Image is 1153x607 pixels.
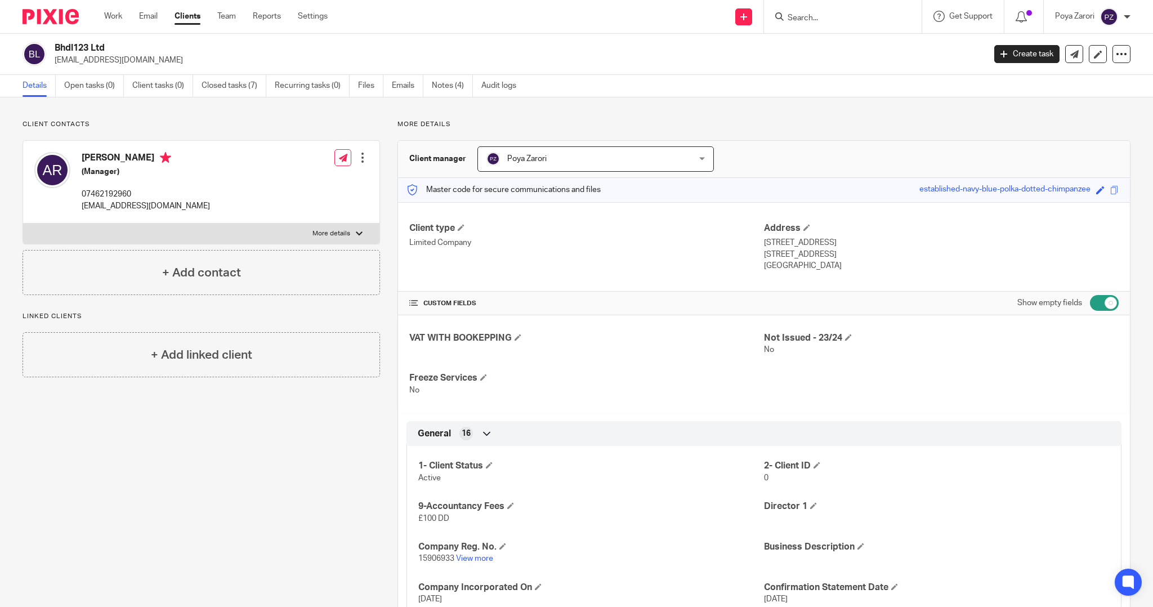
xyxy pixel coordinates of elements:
[55,42,793,54] h2: Bhdl123 Ltd
[764,541,1110,553] h4: Business Description
[312,229,350,238] p: More details
[23,75,56,97] a: Details
[764,346,774,354] span: No
[486,152,500,166] img: svg%3E
[358,75,383,97] a: Files
[764,460,1110,472] h4: 2- Client ID
[162,264,241,282] h4: + Add contact
[764,237,1119,248] p: [STREET_ADDRESS]
[202,75,266,97] a: Closed tasks (7)
[919,184,1091,197] div: established-navy-blue-polka-dotted-chimpanzee
[409,153,466,164] h3: Client manager
[409,372,764,384] h4: Freeze Services
[217,11,236,22] a: Team
[764,260,1119,271] p: [GEOGRAPHIC_DATA]
[298,11,328,22] a: Settings
[418,428,451,440] span: General
[764,501,1110,512] h4: Director 1
[82,152,210,166] h4: [PERSON_NAME]
[949,12,993,20] span: Get Support
[253,11,281,22] a: Reports
[481,75,525,97] a: Audit logs
[175,11,200,22] a: Clients
[409,332,764,344] h4: VAT WITH BOOKEPPING
[432,75,473,97] a: Notes (4)
[418,515,449,523] span: £100 DD
[764,332,1119,344] h4: Not Issued - 23/24
[462,428,471,439] span: 16
[418,555,454,563] span: 15906933
[132,75,193,97] a: Client tasks (0)
[1055,11,1094,22] p: Poya Zarori
[418,474,441,482] span: Active
[418,460,764,472] h4: 1- Client Status
[23,120,380,129] p: Client contacts
[151,346,252,364] h4: + Add linked client
[418,582,764,593] h4: Company Incorporated On
[764,595,788,603] span: [DATE]
[456,555,493,563] a: View more
[397,120,1130,129] p: More details
[23,312,380,321] p: Linked clients
[55,55,977,66] p: [EMAIL_ADDRESS][DOMAIN_NAME]
[23,42,46,66] img: svg%3E
[409,222,764,234] h4: Client type
[409,299,764,308] h4: CUSTOM FIELDS
[64,75,124,97] a: Open tasks (0)
[1100,8,1118,26] img: svg%3E
[82,189,210,200] p: 07462192960
[409,237,764,248] p: Limited Company
[82,200,210,212] p: [EMAIL_ADDRESS][DOMAIN_NAME]
[418,595,442,603] span: [DATE]
[139,11,158,22] a: Email
[160,152,171,163] i: Primary
[275,75,350,97] a: Recurring tasks (0)
[1017,297,1082,309] label: Show empty fields
[392,75,423,97] a: Emails
[82,166,210,177] h5: (Manager)
[764,249,1119,260] p: [STREET_ADDRESS]
[104,11,122,22] a: Work
[409,386,419,394] span: No
[786,14,888,24] input: Search
[764,582,1110,593] h4: Confirmation Statement Date
[764,222,1119,234] h4: Address
[418,501,764,512] h4: 9-Accountancy Fees
[406,184,601,195] p: Master code for secure communications and files
[34,152,70,188] img: svg%3E
[418,541,764,553] h4: Company Reg. No.
[764,474,768,482] span: 0
[23,9,79,24] img: Pixie
[507,155,547,163] span: Poya Zarori
[994,45,1060,63] a: Create task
